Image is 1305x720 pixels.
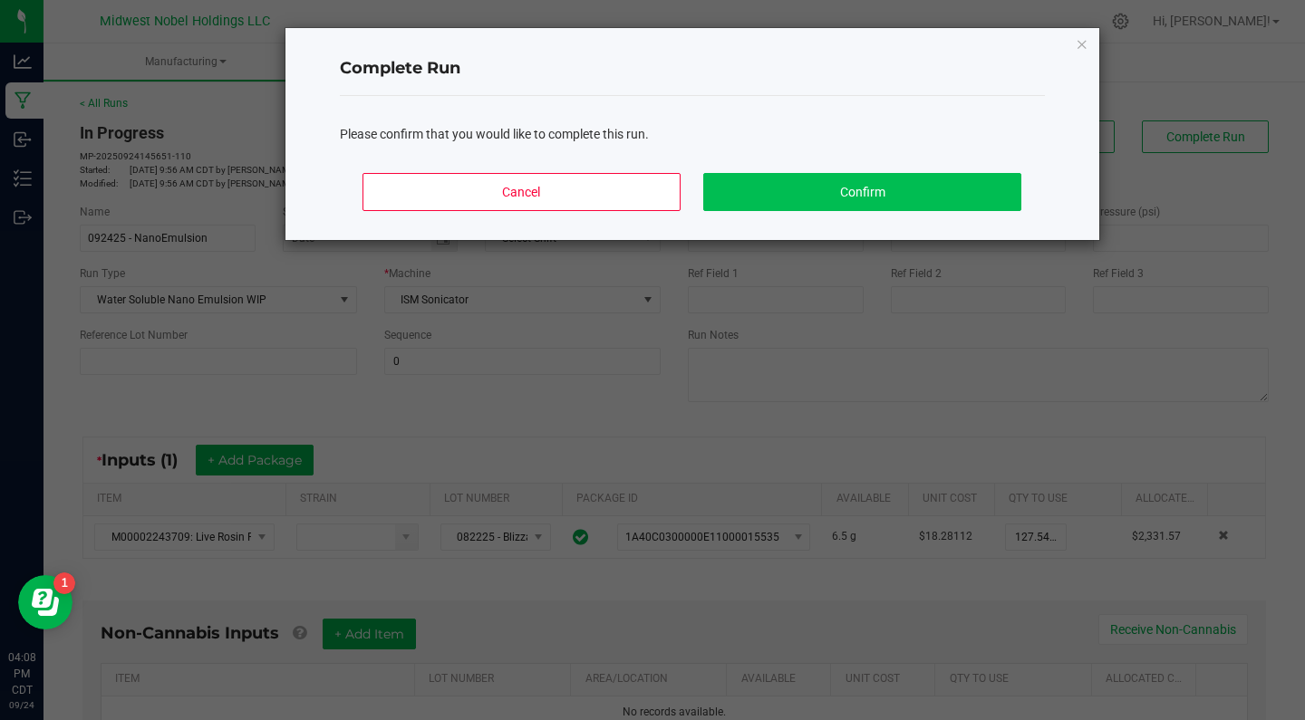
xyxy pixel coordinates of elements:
[340,57,1045,81] h4: Complete Run
[53,572,75,594] iframe: Resource center unread badge
[703,173,1020,211] button: Confirm
[362,173,680,211] button: Cancel
[1076,33,1088,54] button: Close
[340,125,1045,144] div: Please confirm that you would like to complete this run.
[18,575,72,629] iframe: Resource center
